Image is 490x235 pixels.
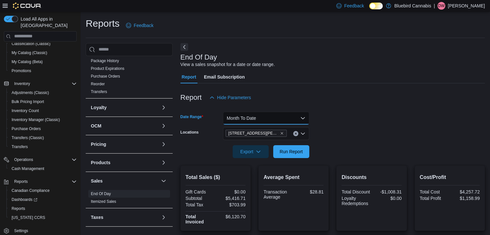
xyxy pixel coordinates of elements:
[264,189,292,200] div: Transaction Average
[9,116,77,124] span: Inventory Manager (Classic)
[86,17,120,30] h1: Reports
[91,104,159,111] button: Loyalty
[9,134,77,142] span: Transfers (Classic)
[451,189,480,194] div: $4,257.72
[9,98,77,106] span: Bulk Pricing Import
[91,59,119,63] a: Package History
[9,107,42,115] a: Inventory Count
[123,19,156,32] a: Feedback
[9,58,45,66] a: My Catalog (Beta)
[91,141,106,147] h3: Pricing
[6,106,79,115] button: Inventory Count
[182,70,196,83] span: Report
[12,117,60,122] span: Inventory Manager (Classic)
[437,2,445,10] div: Dustin watts
[6,142,79,151] button: Transfers
[6,48,79,57] button: My Catalog (Classic)
[280,148,303,155] span: Run Report
[228,130,279,136] span: [STREET_ADDRESS][PERSON_NAME]
[14,179,28,184] span: Reports
[9,98,47,106] a: Bulk Pricing Import
[9,125,77,133] span: Purchase Orders
[180,43,188,51] button: Next
[12,156,36,164] button: Operations
[6,66,79,75] button: Promotions
[9,125,43,133] a: Purchase Orders
[9,67,77,75] span: Promotions
[420,196,448,201] div: Total Profit
[160,177,168,185] button: Sales
[293,131,298,136] button: Clear input
[9,49,50,57] a: My Catalog (Classic)
[9,187,52,194] a: Canadian Compliance
[186,196,214,201] div: Subtotal
[9,116,62,124] a: Inventory Manager (Classic)
[341,174,401,181] h2: Discounts
[9,107,77,115] span: Inventory Count
[91,192,111,196] a: End Of Day
[12,144,28,149] span: Transfers
[186,202,214,207] div: Total Tax
[420,189,448,194] div: Total Cost
[6,88,79,97] button: Adjustments (Classic)
[373,196,402,201] div: $0.00
[6,195,79,204] a: Dashboards
[12,68,31,73] span: Promotions
[180,53,217,61] h3: End Of Day
[91,214,103,221] h3: Taxes
[451,196,480,201] div: $1,158.99
[160,122,168,130] button: OCM
[12,156,77,164] span: Operations
[91,66,124,71] a: Product Expirations
[180,61,275,68] div: View a sales snapshot for a date or date range.
[160,159,168,166] button: Products
[9,58,77,66] span: My Catalog (Beta)
[91,123,159,129] button: OCM
[12,59,43,64] span: My Catalog (Beta)
[226,130,287,137] span: 1356 Clyde Ave.
[9,89,52,97] a: Adjustments (Classic)
[217,202,245,207] div: $703.99
[6,39,79,48] button: Classification (Classic)
[448,2,485,10] p: [PERSON_NAME]
[217,196,245,201] div: $5,416.71
[91,123,101,129] h3: OCM
[12,90,49,95] span: Adjustments (Classic)
[9,214,77,221] span: Washington CCRS
[160,140,168,148] button: Pricing
[91,81,105,87] span: Reorder
[180,114,203,119] label: Date Range
[186,214,204,224] strong: Total Invoiced
[223,112,309,125] button: Month To Date
[9,89,77,97] span: Adjustments (Classic)
[438,2,445,10] span: Dw
[12,166,44,171] span: Cash Management
[204,70,245,83] span: Email Subscription
[9,214,48,221] a: [US_STATE] CCRS
[9,143,77,151] span: Transfers
[207,91,254,104] button: Hide Parameters
[6,124,79,133] button: Purchase Orders
[160,213,168,221] button: Taxes
[91,199,116,204] span: Itemized Sales
[6,97,79,106] button: Bulk Pricing Import
[300,131,305,136] button: Open list of options
[6,204,79,213] button: Reports
[160,104,168,111] button: Loyalty
[91,82,105,86] a: Reorder
[14,81,30,86] span: Inventory
[12,99,44,104] span: Bulk Pricing Import
[9,67,34,75] a: Promotions
[12,206,25,211] span: Reports
[91,74,120,79] span: Purchase Orders
[91,141,159,147] button: Pricing
[91,159,110,166] h3: Products
[91,159,159,166] button: Products
[186,189,214,194] div: Gift Cards
[12,227,31,235] a: Settings
[217,214,245,219] div: $6,120.70
[9,205,28,212] a: Reports
[180,130,199,135] label: Locations
[273,145,309,158] button: Run Report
